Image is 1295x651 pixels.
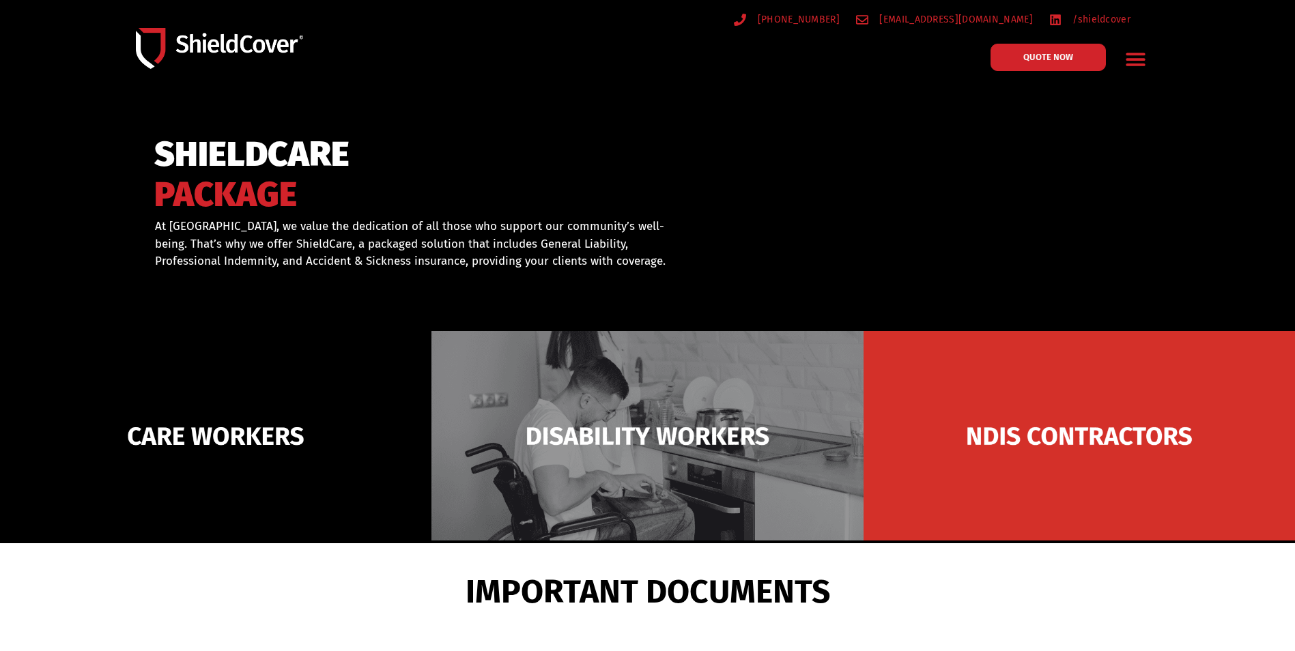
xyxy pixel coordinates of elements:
[1023,53,1073,61] span: QUOTE NOW
[466,579,830,605] span: IMPORTANT DOCUMENTS
[136,28,303,69] img: Shield-Cover-Underwriting-Australia-logo-full
[1069,11,1130,28] span: /shieldcover
[856,11,1033,28] a: [EMAIL_ADDRESS][DOMAIN_NAME]
[154,141,350,169] span: SHIELDCARE
[734,11,840,28] a: [PHONE_NUMBER]
[754,11,840,28] span: [PHONE_NUMBER]
[155,218,671,270] p: At [GEOGRAPHIC_DATA], we value the dedication of all those who support our community’s well-being...
[1120,43,1152,75] div: Menu Toggle
[876,11,1032,28] span: [EMAIL_ADDRESS][DOMAIN_NAME]
[991,44,1106,71] a: QUOTE NOW
[1049,11,1130,28] a: /shieldcover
